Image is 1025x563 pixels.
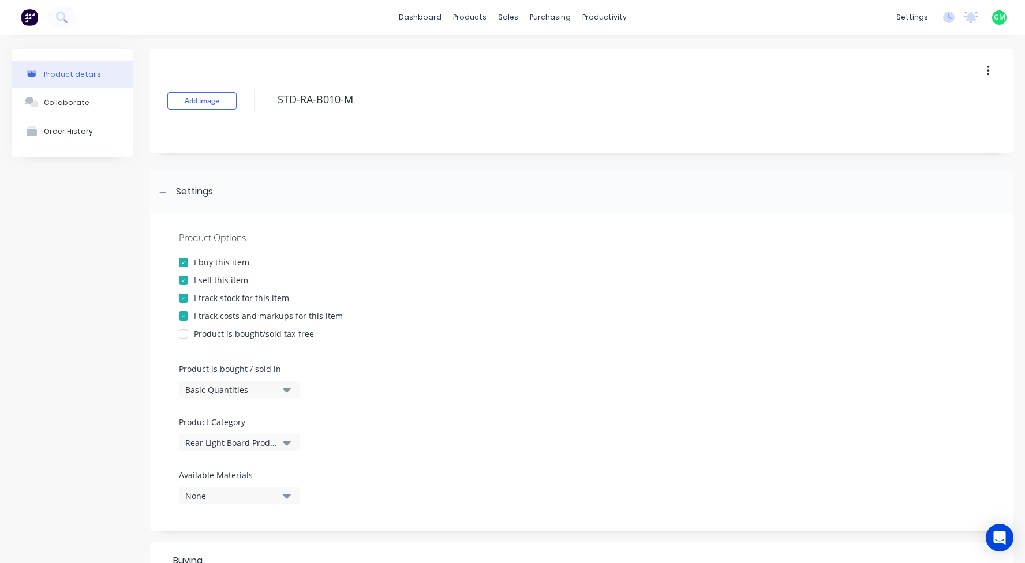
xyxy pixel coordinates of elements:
[194,328,314,340] div: Product is bought/sold tax-free
[179,434,300,451] button: Rear Light Board Products
[272,86,935,113] textarea: STD-RA-B010-M
[44,98,89,107] div: Collaborate
[185,384,278,396] div: Basic Quantities
[524,9,577,26] div: purchasing
[577,9,633,26] div: productivity
[179,231,985,245] div: Product Options
[185,437,278,449] div: Rear Light Board Products
[194,256,249,268] div: I buy this item
[194,274,248,286] div: I sell this item
[179,381,300,398] button: Basic Quantities
[44,127,93,136] div: Order History
[179,416,294,428] label: Product Category
[167,92,237,110] button: Add image
[176,185,213,199] div: Settings
[986,524,1013,551] div: Open Intercom Messenger
[44,70,101,78] div: Product details
[12,88,133,117] button: Collaborate
[194,310,343,322] div: I track costs and markups for this item
[179,469,300,481] label: Available Materials
[21,9,38,26] img: Factory
[185,490,278,502] div: None
[393,9,447,26] a: dashboard
[179,487,300,504] button: None
[492,9,524,26] div: sales
[179,363,294,375] label: Product is bought / sold in
[12,61,133,88] button: Product details
[891,9,934,26] div: settings
[12,117,133,145] button: Order History
[994,12,1005,22] span: GM
[447,9,492,26] div: products
[194,292,289,304] div: I track stock for this item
